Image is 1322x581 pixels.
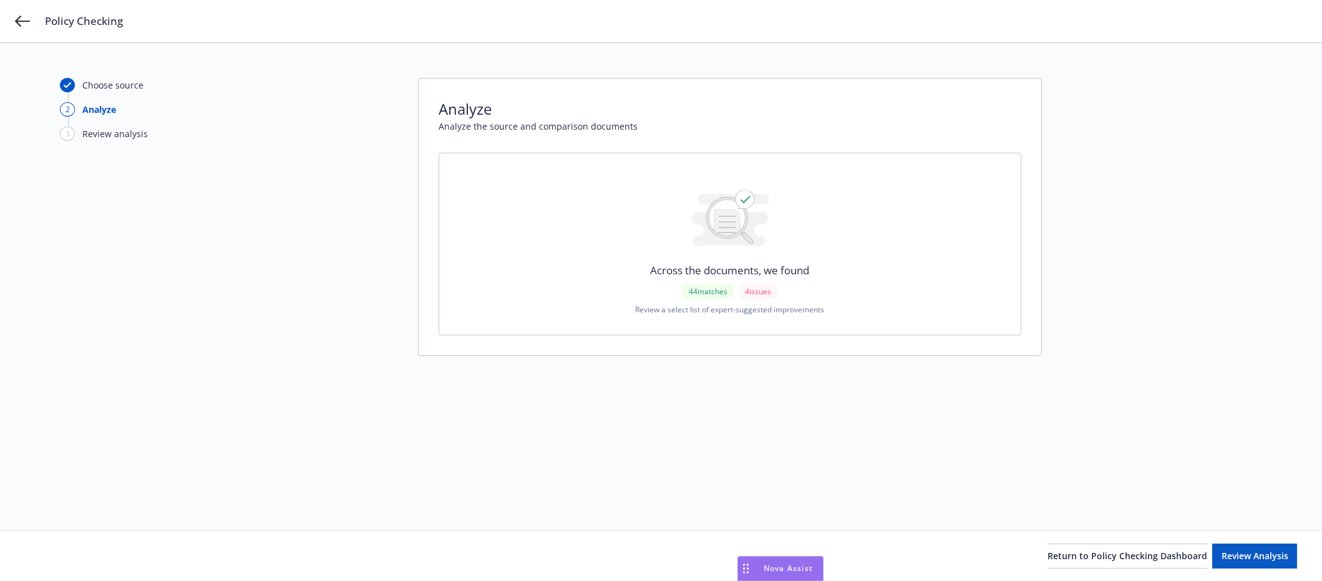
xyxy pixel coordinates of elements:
span: Return to Policy Checking Dashboard [1047,550,1207,562]
div: Choose source [82,79,143,92]
div: Analyze [82,103,116,116]
div: 44 matches [683,284,734,299]
span: Review a select list of expert-suggested improvements [635,304,824,315]
span: Analyze the source and comparison documents [439,120,1021,133]
span: Nova Assist [764,563,813,574]
button: Nova Assist [737,556,824,581]
span: Across the documents, we found [650,262,809,279]
div: 2 [60,102,75,117]
button: Review Analysis [1212,544,1297,569]
span: Policy Checking [45,14,123,29]
span: Review Analysis [1222,550,1288,562]
div: Review analysis [82,127,148,140]
span: Analyze [439,98,1021,120]
div: 4 issues [739,284,777,299]
div: Drag to move [738,557,754,580]
div: 3 [60,127,75,141]
button: Return to Policy Checking Dashboard [1047,544,1207,569]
